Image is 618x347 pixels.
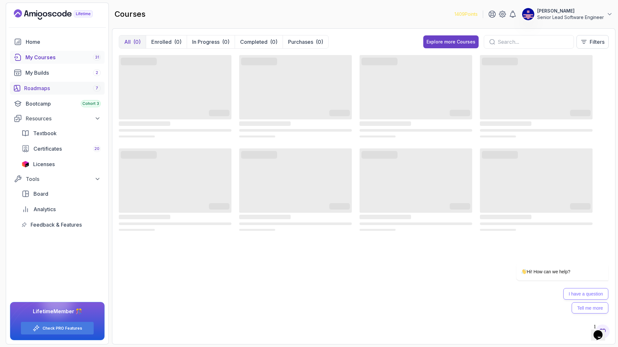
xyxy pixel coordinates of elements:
span: ‌ [480,148,593,213]
a: Landing page [14,9,108,20]
span: ‌ [480,121,531,126]
input: Search... [498,38,568,46]
a: bootcamp [10,97,105,110]
span: ‌ [360,121,411,126]
span: ‌ [239,229,275,231]
a: feedback [18,218,105,231]
span: ‌ [119,129,231,132]
a: certificates [18,142,105,155]
button: user profile image[PERSON_NAME]Senior Lead Software Engineer [522,8,613,21]
p: In Progress [192,38,220,46]
h2: courses [115,9,145,19]
span: ‌ [119,222,231,225]
iframe: chat widget [496,205,612,318]
span: 7 [96,86,98,91]
button: Filters [576,35,609,49]
span: ‌ [209,204,229,210]
a: textbook [18,127,105,140]
div: Resources [26,115,101,122]
span: ‌ [241,152,277,157]
a: roadmaps [10,82,105,95]
span: ‌ [239,121,291,126]
a: analytics [18,203,105,216]
span: Analytics [33,205,56,213]
div: card loading ui [119,54,231,139]
span: ‌ [450,111,470,116]
span: ‌ [570,204,591,210]
div: (0) [133,38,141,46]
span: ‌ [239,222,352,225]
span: Licenses [33,160,55,168]
div: card loading ui [480,147,593,233]
span: ‌ [482,152,518,157]
button: Purchases(0) [283,35,328,48]
span: Feedback & Features [31,221,82,229]
button: Check PRO Features [21,322,94,335]
div: My Courses [25,53,101,61]
img: jetbrains icon [22,161,29,167]
span: ‌ [361,152,398,157]
span: ‌ [119,215,170,219]
span: ‌ [360,229,396,231]
button: Completed(0) [235,35,283,48]
div: card loading ui [360,54,472,139]
span: Cohort 3 [82,101,99,106]
span: ‌ [480,222,593,225]
a: board [18,187,105,200]
a: builds [10,66,105,79]
p: Completed [240,38,267,46]
button: All(0) [119,35,146,48]
span: ‌ [450,204,470,210]
span: ‌ [119,55,231,119]
span: 20 [94,146,99,151]
span: ‌ [480,55,593,119]
div: card loading ui [239,147,352,233]
a: home [10,35,105,48]
button: Tools [10,173,105,185]
span: ‌ [480,129,593,132]
span: ‌ [121,152,157,157]
div: Home [26,38,101,46]
button: Explore more Courses [423,35,479,48]
span: Certificates [33,145,62,153]
div: Tools [26,175,101,183]
p: Enrolled [151,38,172,46]
span: ‌ [482,59,518,64]
button: Resources [10,113,105,124]
div: card loading ui [119,147,231,233]
div: card loading ui [480,54,593,139]
span: ‌ [239,136,275,137]
span: ‌ [119,229,155,231]
span: ‌ [119,121,170,126]
p: Purchases [288,38,313,46]
span: ‌ [360,148,472,213]
p: All [124,38,131,46]
span: ‌ [361,59,398,64]
span: ‌ [329,111,350,116]
span: ‌ [241,59,277,64]
span: ‌ [119,136,155,137]
div: (0) [270,38,277,46]
span: 2 [96,70,98,75]
span: ‌ [360,136,396,137]
button: Enrolled(0) [146,35,187,48]
span: ‌ [239,55,352,119]
div: card loading ui [239,54,352,139]
span: Board [33,190,48,198]
span: ‌ [119,148,231,213]
a: courses [10,51,105,64]
div: Explore more Courses [426,39,475,45]
a: licenses [18,158,105,171]
span: ‌ [239,215,291,219]
span: ‌ [121,59,157,64]
span: ‌ [239,148,352,213]
div: (0) [316,38,323,46]
div: Bootcamp [26,100,101,108]
span: ‌ [209,111,229,116]
button: In Progress(0) [187,35,235,48]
